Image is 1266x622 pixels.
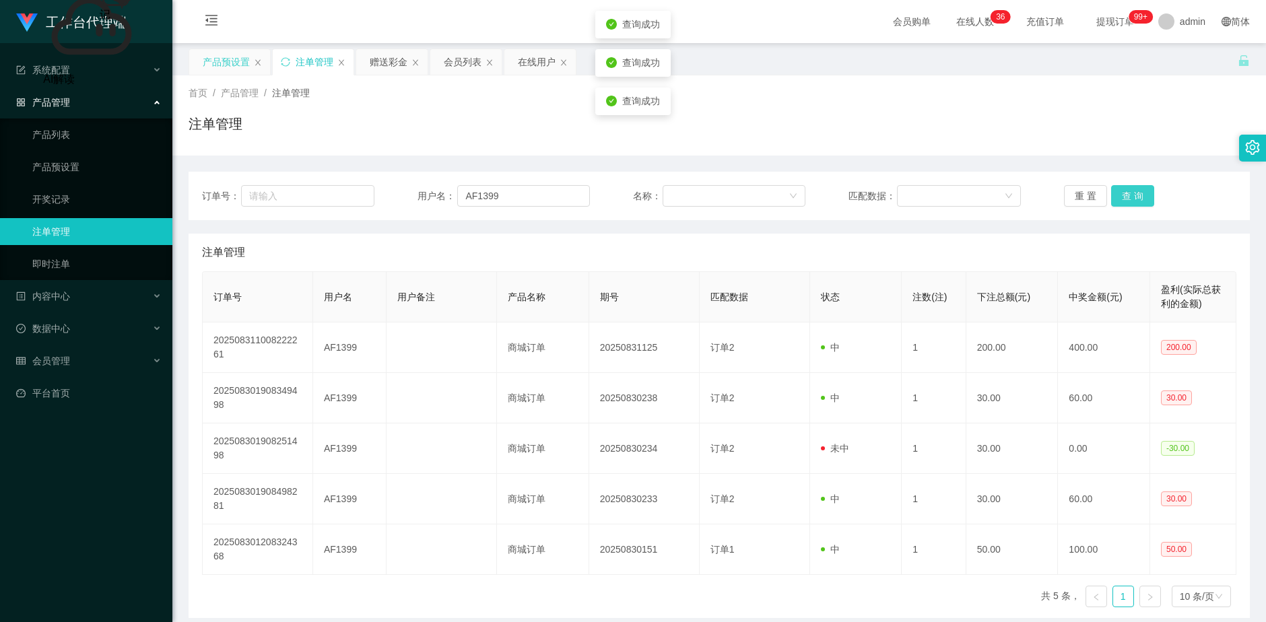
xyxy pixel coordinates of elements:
[1058,373,1150,423] td: 60.00
[16,97,70,108] span: 产品管理
[313,322,387,373] td: AF1399
[1058,524,1150,575] td: 100.00
[1001,10,1005,24] p: 6
[272,88,310,98] span: 注单管理
[600,291,619,302] span: 期号
[1238,55,1250,67] i: 图标: unlock
[16,380,162,407] a: 图标: dashboard平台首页
[43,73,75,85] span: AI解读
[16,291,70,302] span: 内容中心
[996,10,1001,24] p: 3
[1161,340,1197,355] span: 200.00
[324,291,352,302] span: 用户名
[991,10,1010,24] sup: 36
[16,324,26,333] i: 图标: check-circle-o
[296,49,333,75] div: 注单管理
[32,250,162,277] a: 即时注单
[821,443,849,454] span: 未中
[16,323,70,334] span: 数据中心
[821,342,840,353] span: 中
[241,185,374,207] input: 请输入
[1020,17,1071,26] span: 充值订单
[281,57,290,67] i: 图标: sync
[589,474,700,524] td: 20250830233
[313,474,387,524] td: AF1399
[1245,140,1260,155] i: 图标: setting
[32,186,162,213] a: 开奖记录
[1111,185,1154,207] button: 查 询
[912,291,947,302] span: 注数(注)
[1161,390,1192,405] span: 30.00
[1113,586,1133,607] a: 1
[203,423,313,474] td: 202508301908251498
[497,474,589,524] td: 商城订单
[32,218,162,245] a: 注单管理
[508,291,545,302] span: 产品名称
[606,19,617,30] i: icon: check-circle
[966,474,1059,524] td: 30.00
[518,49,556,75] div: 在线用户
[821,493,840,504] span: 中
[1161,441,1195,456] span: -30.00
[203,524,313,575] td: 202508301208324368
[1161,491,1192,506] span: 30.00
[189,114,242,134] h1: 注单管理
[264,88,267,98] span: /
[902,423,966,474] td: 1
[710,443,735,454] span: 订单2
[202,189,241,203] span: 订单号：
[1161,284,1221,309] span: 盈利(实际总获利的金额)
[1086,586,1107,607] li: 上一页
[560,59,568,67] i: 图标: close
[1064,185,1107,207] button: 重 置
[589,322,700,373] td: 20250831125
[821,392,840,403] span: 中
[370,49,407,75] div: 赠送彩金
[213,291,242,302] span: 订单号
[202,244,245,261] span: 注单管理
[497,423,589,474] td: 商城订单
[966,423,1059,474] td: 30.00
[203,322,313,373] td: 202508311008222261
[902,322,966,373] td: 1
[411,59,420,67] i: 图标: close
[589,373,700,423] td: 20250830238
[1139,586,1161,607] li: 下一页
[589,524,700,575] td: 20250830151
[457,185,590,207] input: 请输入
[313,373,387,423] td: AF1399
[213,88,215,98] span: /
[16,291,26,301] i: 图标: profile
[1129,10,1153,24] sup: 1027
[32,153,162,180] a: 产品预设置
[633,189,663,203] span: 名称：
[418,189,457,203] span: 用户名：
[606,57,617,68] i: icon: check-circle
[203,373,313,423] td: 202508301908349498
[710,342,735,353] span: 订单2
[313,423,387,474] td: AF1399
[313,524,387,575] td: AF1399
[497,373,589,423] td: 商城订单
[16,98,26,107] i: 图标: appstore-o
[622,96,660,106] span: 查询成功
[397,291,435,302] span: 用户备注
[1180,586,1214,607] div: 10 条/页
[1112,586,1134,607] li: 1
[789,192,797,201] i: 图标: down
[821,291,840,302] span: 状态
[1146,593,1154,601] i: 图标: right
[622,57,660,68] span: 查询成功
[1090,17,1141,26] span: 提现订单
[848,189,897,203] span: 匹配数据：
[444,49,481,75] div: 会员列表
[203,474,313,524] td: 202508301908498281
[966,373,1059,423] td: 30.00
[1222,17,1231,26] i: 图标: global
[1005,192,1013,201] i: 图标: down
[189,88,207,98] span: 首页
[902,524,966,575] td: 1
[606,96,617,106] i: icon: check-circle
[16,355,70,366] span: 会员管理
[497,524,589,575] td: 商城订单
